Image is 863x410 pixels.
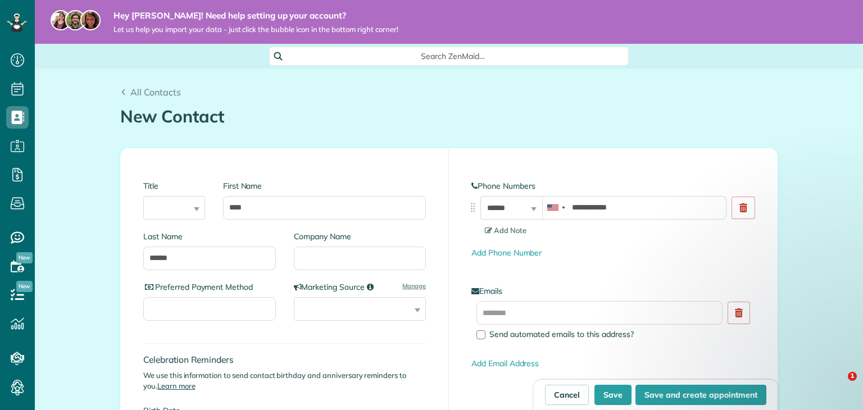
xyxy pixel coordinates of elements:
[471,285,755,297] label: Emails
[80,10,101,30] img: michelle-19f622bdf1676172e81f8f8fba1fb50e276960ebfe0243fe18214015130c80e4.jpg
[294,281,426,293] label: Marketing Source
[113,10,398,21] strong: Hey [PERSON_NAME]! Need help setting up your account?
[635,385,766,405] button: Save and create appointment
[113,25,398,34] span: Let us help you import your data - just click the bubble icon in the bottom right corner!
[16,252,33,263] span: New
[120,107,778,126] h1: New Contact
[543,197,569,219] div: United States: +1
[594,385,632,405] button: Save
[143,370,426,391] p: We use this information to send contact birthday and anniversary reminders to you.
[157,381,196,390] a: Learn more
[120,85,181,99] a: All Contacts
[471,358,539,368] a: Add Email Address
[825,372,852,399] iframe: Intercom live chat
[402,281,426,290] a: Manage
[130,86,181,98] span: All Contacts
[65,10,85,30] img: jorge-587dff0eeaa6aab1f244e6dc62b8924c3b6ad411094392a53c71c6c4a576187d.jpg
[848,372,857,381] span: 1
[51,10,71,30] img: maria-72a9807cf96188c08ef61303f053569d2e2a8a1cde33d635c8a3ac13582a053d.jpg
[467,202,479,213] img: drag_indicator-119b368615184ecde3eda3c64c821f6cf29d3e2b97b89ee44bc31753036683e5.png
[471,248,542,258] a: Add Phone Number
[485,226,526,235] span: Add Note
[143,180,205,192] label: Title
[143,355,426,365] h4: Celebration Reminders
[223,180,426,192] label: First Name
[294,231,426,242] label: Company Name
[471,180,755,192] label: Phone Numbers
[16,281,33,292] span: New
[143,231,276,242] label: Last Name
[489,329,634,339] span: Send automated emails to this address?
[545,385,589,405] a: Cancel
[143,281,276,293] label: Preferred Payment Method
